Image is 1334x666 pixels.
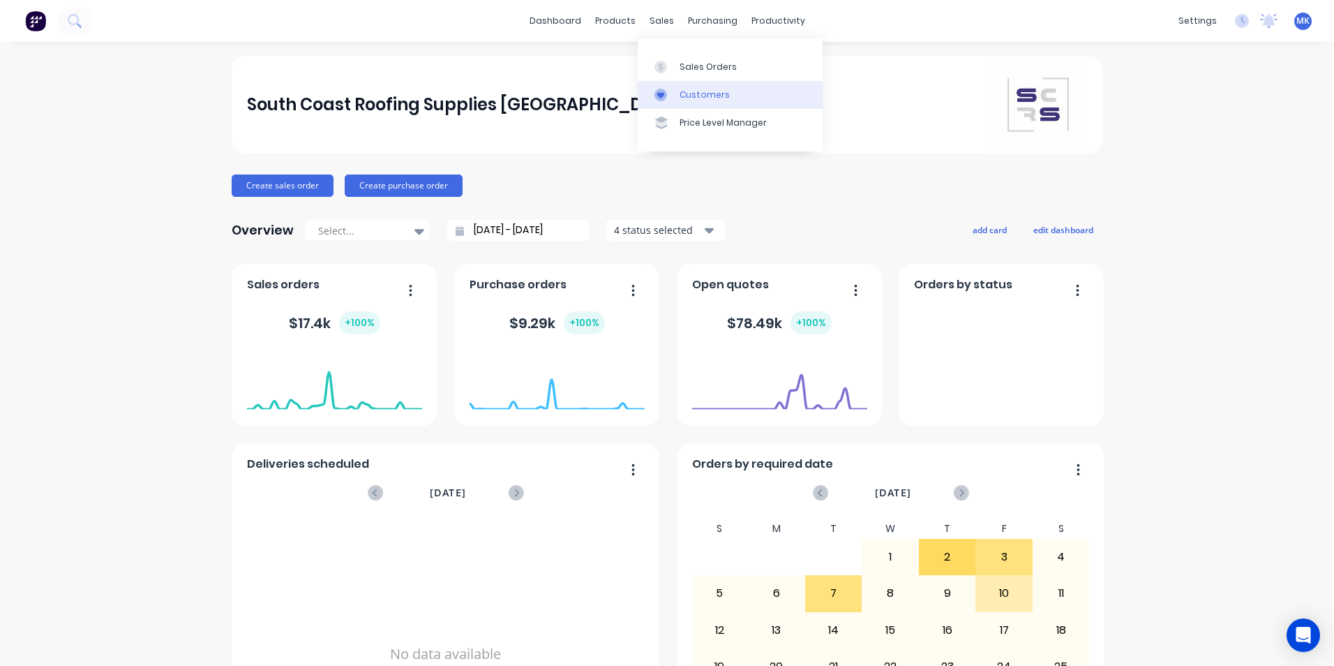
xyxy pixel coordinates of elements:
[692,276,769,293] span: Open quotes
[509,311,605,334] div: $ 9.29k
[920,576,975,611] div: 9
[680,117,767,129] div: Price Level Manager
[806,576,862,611] div: 7
[920,613,975,648] div: 16
[989,56,1087,154] img: South Coast Roofing Supplies Southern Highlands
[805,519,862,539] div: T
[289,311,380,334] div: $ 17.4k
[588,10,643,31] div: products
[862,613,918,648] div: 15
[976,613,1032,648] div: 17
[862,576,918,611] div: 8
[681,10,744,31] div: purchasing
[806,613,862,648] div: 14
[1171,10,1224,31] div: settings
[1296,15,1310,27] span: MK
[790,311,832,334] div: + 100 %
[638,81,823,109] a: Customers
[1033,519,1090,539] div: S
[247,276,320,293] span: Sales orders
[692,613,748,648] div: 12
[247,91,684,119] div: South Coast Roofing Supplies [GEOGRAPHIC_DATA]
[862,540,918,575] div: 1
[345,175,463,197] button: Create purchase order
[232,216,294,244] div: Overview
[680,61,737,73] div: Sales Orders
[692,456,833,473] span: Orders by required date
[976,540,1032,575] div: 3
[692,576,748,611] div: 5
[638,52,823,80] a: Sales Orders
[1033,576,1089,611] div: 11
[247,456,369,473] span: Deliveries scheduled
[564,311,605,334] div: + 100 %
[875,485,911,501] span: [DATE]
[1033,540,1089,575] div: 4
[643,10,681,31] div: sales
[975,519,1033,539] div: F
[232,175,333,197] button: Create sales order
[920,540,975,575] div: 2
[523,10,588,31] a: dashboard
[1287,619,1320,652] div: Open Intercom Messenger
[976,576,1032,611] div: 10
[919,519,976,539] div: T
[606,220,725,241] button: 4 status selected
[749,613,804,648] div: 13
[1033,613,1089,648] div: 18
[964,221,1016,239] button: add card
[430,485,466,501] span: [DATE]
[680,89,730,101] div: Customers
[862,519,919,539] div: W
[614,223,702,237] div: 4 status selected
[727,311,832,334] div: $ 78.49k
[914,276,1012,293] span: Orders by status
[691,519,749,539] div: S
[1024,221,1102,239] button: edit dashboard
[638,109,823,137] a: Price Level Manager
[744,10,812,31] div: productivity
[749,576,804,611] div: 6
[339,311,380,334] div: + 100 %
[748,519,805,539] div: M
[25,10,46,31] img: Factory
[470,276,567,293] span: Purchase orders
